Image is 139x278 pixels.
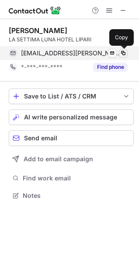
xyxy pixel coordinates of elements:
span: Add to email campaign [24,156,93,163]
div: LA SETTIMA LUNA HOTEL LIPARI [9,36,134,44]
span: Notes [23,192,130,200]
span: AI write personalized message [24,114,117,121]
button: AI write personalized message [9,109,134,125]
div: Save to List / ATS / CRM [24,93,118,100]
button: save-profile-one-click [9,88,134,104]
span: Find work email [23,174,130,182]
button: Notes [9,190,134,202]
div: [PERSON_NAME] [9,26,67,35]
button: Find work email [9,172,134,184]
button: Reveal Button [93,63,128,71]
button: Send email [9,130,134,146]
span: Send email [24,135,57,142]
span: [EMAIL_ADDRESS][PERSON_NAME][DOMAIN_NAME] [21,49,121,57]
button: Add to email campaign [9,151,134,167]
img: ContactOut v5.3.10 [9,5,61,16]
